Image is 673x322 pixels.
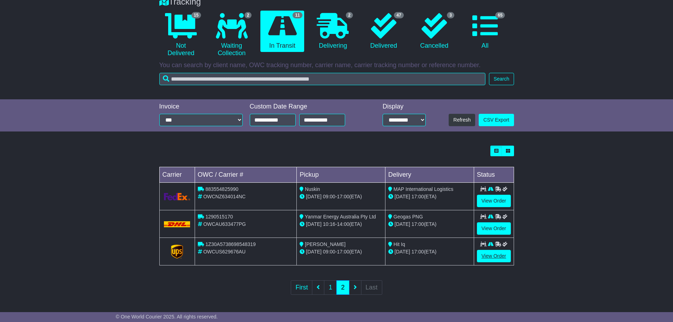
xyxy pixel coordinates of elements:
[449,114,475,126] button: Refresh
[306,249,321,254] span: [DATE]
[412,249,424,254] span: 17:00
[250,103,363,111] div: Custom Date Range
[477,195,511,207] a: View Order
[479,114,514,126] a: CSV Export
[171,245,183,259] img: GetCarrierServiceLogo
[323,194,335,199] span: 09:00
[306,221,321,227] span: [DATE]
[195,167,297,183] td: OWC / Carrier #
[324,280,337,295] a: 1
[412,194,424,199] span: 17:00
[291,280,312,295] a: First
[388,248,471,256] div: (ETA)
[394,12,403,18] span: 47
[164,221,190,227] img: DHL.png
[337,249,349,254] span: 17:00
[394,241,405,247] span: Hit Iq
[323,221,335,227] span: 10:16
[447,12,454,18] span: 3
[395,221,410,227] span: [DATE]
[164,193,190,200] img: GetCarrierServiceLogo
[159,103,243,111] div: Invoice
[388,221,471,228] div: (ETA)
[383,103,426,111] div: Display
[394,214,423,219] span: Geogas PNG
[203,221,246,227] span: OWCAU633477PG
[336,280,349,295] a: 2
[205,241,255,247] span: 1Z30A5738698548319
[337,221,349,227] span: 14:00
[394,186,453,192] span: MAP International Logistics
[191,12,201,18] span: 15
[159,167,195,183] td: Carrier
[323,249,335,254] span: 09:00
[300,193,382,200] div: - (ETA)
[388,193,471,200] div: (ETA)
[293,12,302,18] span: 11
[395,249,410,254] span: [DATE]
[412,221,424,227] span: 17:00
[244,12,252,18] span: 2
[489,73,514,85] button: Search
[205,186,238,192] span: 883554825990
[116,314,218,320] span: © One World Courier 2025. All rights reserved.
[205,214,233,219] span: 1290515170
[203,194,246,199] span: OWCNZ634014NC
[305,186,320,192] span: Nuskin
[305,214,376,219] span: Yanmar Energy Australia Pty Ltd
[311,11,355,52] a: 2 Delivering
[346,12,353,18] span: 2
[495,12,505,18] span: 65
[362,11,405,52] a: 47 Delivered
[159,62,514,69] p: You can search by client name, OWC tracking number, carrier name, carrier tracking number or refe...
[159,11,203,60] a: 15 Not Delivered
[300,248,382,256] div: - (ETA)
[297,167,385,183] td: Pickup
[413,11,456,52] a: 3 Cancelled
[477,250,511,262] a: View Order
[305,241,346,247] span: [PERSON_NAME]
[385,167,474,183] td: Delivery
[306,194,321,199] span: [DATE]
[477,222,511,235] a: View Order
[474,167,514,183] td: Status
[260,11,304,52] a: 11 In Transit
[337,194,349,199] span: 17:00
[395,194,410,199] span: [DATE]
[210,11,253,60] a: 2 Waiting Collection
[203,249,246,254] span: OWCUS629676AU
[463,11,507,52] a: 65 All
[300,221,382,228] div: - (ETA)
